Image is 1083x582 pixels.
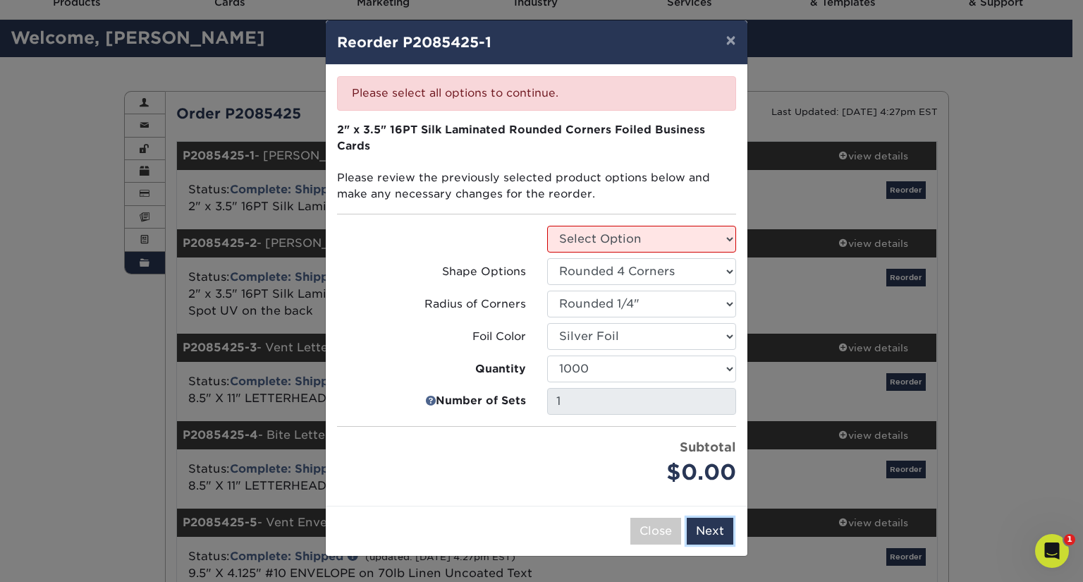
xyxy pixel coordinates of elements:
button: Next [687,518,733,545]
p: Please review the previously selected product options below and make any necessary changes for th... [337,122,736,202]
strong: Subtotal [680,439,736,454]
strong: Number of Sets [436,393,526,409]
h4: Reorder P2085425-1 [337,32,736,53]
button: Close [630,518,681,545]
span: 1 [1064,534,1075,545]
label: Shape Options [337,263,526,279]
label: Radius of Corners [337,296,526,312]
button: × [714,20,747,60]
strong: 2" x 3.5" 16PT Silk Laminated Rounded Corners Foiled Business Cards [337,123,705,152]
div: Please select all options to continue. [337,76,736,111]
iframe: Intercom live chat [1035,534,1069,568]
strong: Quantity [475,360,526,377]
label: Foil Color [337,328,526,344]
div: $0.00 [547,456,736,489]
